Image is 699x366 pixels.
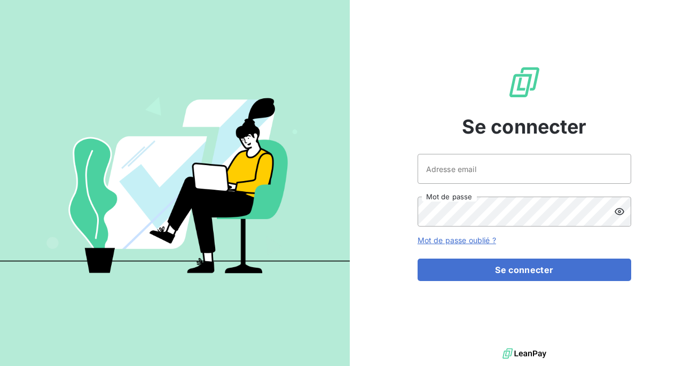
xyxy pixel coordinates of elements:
[502,346,546,362] img: logo
[418,259,631,281] button: Se connecter
[418,236,496,245] a: Mot de passe oublié ?
[462,112,587,141] span: Se connecter
[418,154,631,184] input: placeholder
[507,65,541,99] img: Logo LeanPay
